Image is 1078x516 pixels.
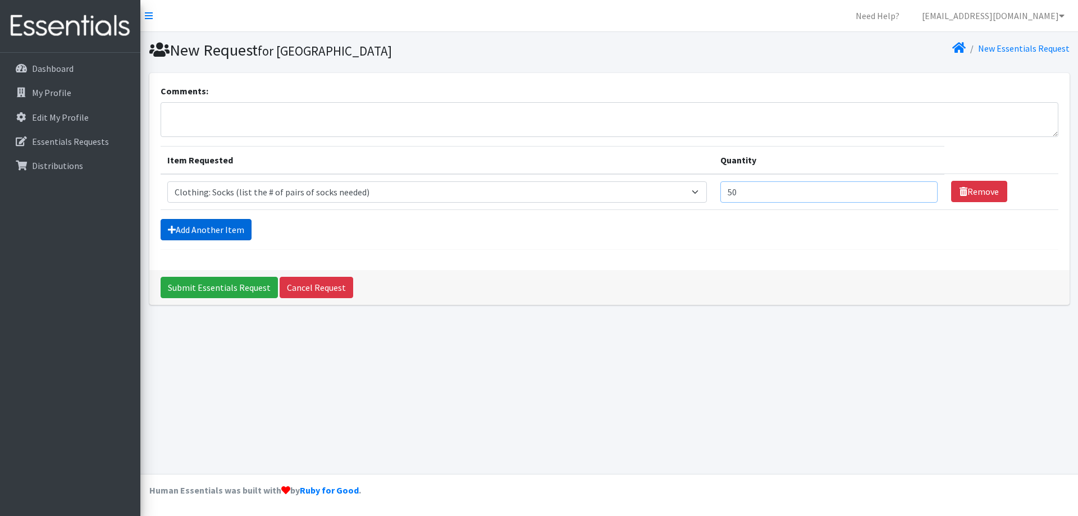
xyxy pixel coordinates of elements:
[4,7,136,45] img: HumanEssentials
[32,87,71,98] p: My Profile
[300,485,359,496] a: Ruby for Good
[161,84,208,98] label: Comments:
[951,181,1007,202] a: Remove
[4,81,136,104] a: My Profile
[978,43,1070,54] a: New Essentials Request
[32,160,83,171] p: Distributions
[32,63,74,74] p: Dashboard
[161,277,278,298] input: Submit Essentials Request
[4,57,136,80] a: Dashboard
[913,4,1074,27] a: [EMAIL_ADDRESS][DOMAIN_NAME]
[149,40,605,60] h1: New Request
[4,154,136,177] a: Distributions
[280,277,353,298] a: Cancel Request
[258,43,392,59] small: for [GEOGRAPHIC_DATA]
[32,112,89,123] p: Edit My Profile
[32,136,109,147] p: Essentials Requests
[149,485,361,496] strong: Human Essentials was built with by .
[714,146,944,174] th: Quantity
[161,219,252,240] a: Add Another Item
[161,146,714,174] th: Item Requested
[4,106,136,129] a: Edit My Profile
[847,4,908,27] a: Need Help?
[4,130,136,153] a: Essentials Requests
